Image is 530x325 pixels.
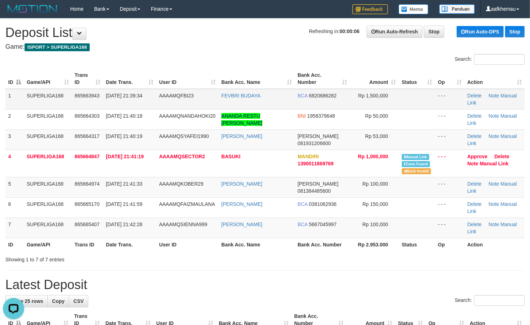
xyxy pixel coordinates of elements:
span: [DATE] 21:42:28 [106,222,142,227]
a: [PERSON_NAME] [221,201,262,207]
span: Rp 100,000 [362,222,388,227]
img: Feedback.jpg [352,4,388,14]
th: Op [435,238,465,251]
a: Delete [467,113,482,119]
a: [PERSON_NAME] [221,133,262,139]
th: Trans ID [72,238,103,251]
span: AAAAMQFAIZMAULANA [159,201,215,207]
a: Run Auto-DPS [457,26,504,37]
td: - - - [435,89,465,110]
span: BCA [298,201,308,207]
th: Action: activate to sort column ascending [465,69,525,89]
span: Manually Linked [402,154,429,160]
td: 1 [5,89,24,110]
span: 865664974 [75,181,100,187]
img: Button%20Memo.svg [399,4,429,14]
a: Delete [467,93,482,98]
a: Run Auto-Refresh [367,26,423,38]
a: Manual Link [467,222,517,234]
a: Delete [467,222,482,227]
span: MANDIRI [298,154,319,159]
td: - - - [435,218,465,238]
span: Rp 100,000 [362,181,388,187]
th: Bank Acc. Number [295,238,350,251]
span: 865663943 [75,93,100,98]
td: SUPERLIGA168 [24,197,72,218]
span: ISPORT > SUPERLIGA168 [25,43,90,51]
span: Refreshing in: [309,28,360,34]
span: Copy 6820686282 to clipboard [309,93,337,98]
h4: Game: [5,43,525,50]
a: Note [467,161,478,166]
a: Note [489,222,499,227]
span: Copy 081931206600 to clipboard [298,140,331,146]
td: SUPERLIGA168 [24,218,72,238]
a: Manual Link [467,113,517,126]
th: Bank Acc. Number: activate to sort column ascending [295,69,350,89]
span: AAAAMQNANDAHOKI20 [159,113,216,119]
td: 3 [5,129,24,150]
a: Copy [47,295,69,307]
td: 5 [5,177,24,197]
a: [PERSON_NAME] [221,222,262,227]
span: Rp 53,000 [365,133,388,139]
span: 865665170 [75,201,100,207]
a: ANANDA RESTU [PERSON_NAME] [221,113,262,126]
span: Rp 1,500,000 [358,93,388,98]
span: [PERSON_NAME] [298,181,339,187]
td: SUPERLIGA168 [24,150,72,177]
a: Approve [467,154,488,159]
span: AAAAMQKOBER29 [159,181,204,187]
a: Note [489,93,499,98]
img: panduan.png [439,4,475,14]
td: - - - [435,150,465,177]
td: SUPERLIGA168 [24,89,72,110]
span: Copy 081384485600 to clipboard [298,188,331,194]
td: - - - [435,109,465,129]
a: Manual Link [467,201,517,214]
a: [PERSON_NAME] [221,181,262,187]
a: Stop [424,26,444,38]
th: ID: activate to sort column descending [5,69,24,89]
a: Manual Link [467,93,517,106]
td: SUPERLIGA168 [24,129,72,150]
a: Manual Link [467,133,517,146]
a: Note [489,133,499,139]
a: Delete [467,133,482,139]
a: Note [489,181,499,187]
span: Copy [52,298,64,304]
span: BCA [298,222,308,227]
span: AAAAMQFBI23 [159,93,194,98]
span: Copy 5667045997 to clipboard [309,222,337,227]
span: Copy 1958379648 to clipboard [307,113,335,119]
span: Copy 0381062936 to clipboard [309,201,337,207]
span: [DATE] 21:39:34 [106,93,142,98]
a: FEVBRI BUDAYA [221,93,261,98]
a: BASUKI [221,154,241,159]
span: [DATE] 21:41:59 [106,201,142,207]
a: Delete [467,201,482,207]
th: ID [5,238,24,251]
td: 2 [5,109,24,129]
td: SUPERLIGA168 [24,109,72,129]
span: [DATE] 21:41:33 [106,181,142,187]
a: Stop [505,26,525,37]
th: Bank Acc. Name: activate to sort column ascending [219,69,295,89]
th: Date Trans. [103,238,156,251]
td: 6 [5,197,24,218]
label: Search: [455,54,525,65]
span: [PERSON_NAME] [298,133,339,139]
span: Copy 1390011869769 to clipboard [298,161,334,166]
td: 4 [5,150,24,177]
span: Rp 1,000,000 [358,154,388,159]
th: Op: activate to sort column ascending [435,69,465,89]
span: 865665407 [75,222,100,227]
th: Bank Acc. Name [219,238,295,251]
button: Open LiveChat chat widget [3,3,24,24]
th: User ID: activate to sort column ascending [156,69,219,89]
h1: Deposit List [5,26,525,40]
th: Game/API: activate to sort column ascending [24,69,72,89]
div: Showing 1 to 7 of 7 entries [5,253,215,263]
span: Similar transaction found [402,161,430,167]
span: AAAAMQSECTOR2 [159,154,205,159]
